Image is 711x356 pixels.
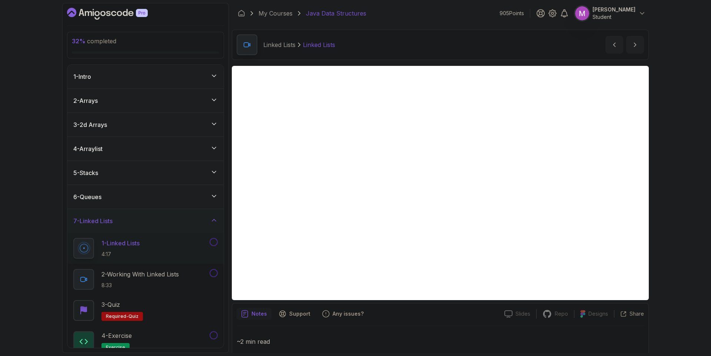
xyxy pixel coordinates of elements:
iframe: 1 - Linked Lists [232,66,649,300]
p: Share [630,310,644,318]
p: Designs [588,310,608,318]
p: ~2 min read [237,336,644,347]
p: Slides [515,310,530,318]
button: Support button [274,308,315,320]
p: Student [592,13,635,21]
button: Share [614,310,644,318]
p: 4:17 [101,251,140,258]
button: next content [626,36,644,54]
button: notes button [237,308,271,320]
h3: 3 - 2d Arrays [73,120,107,129]
button: 4-Arraylist [67,137,224,161]
button: 2-Arrays [67,89,224,112]
a: Dashboard [238,10,245,17]
span: 32 % [72,37,86,45]
p: Any issues? [333,310,364,318]
span: exercise [106,345,125,350]
p: 2 - Working With Linked Lists [101,270,179,279]
p: [PERSON_NAME] [592,6,635,13]
h3: 2 - Arrays [73,96,98,105]
button: 3-2d Arrays [67,113,224,137]
button: 6-Queues [67,185,224,209]
p: 8:33 [101,282,179,289]
span: quiz [128,313,138,319]
button: 4-Exerciseexercise [73,331,218,352]
h3: 6 - Queues [73,192,101,201]
p: 1 - Linked Lists [101,239,140,248]
h3: 1 - Intro [73,72,91,81]
p: Java Data Structures [306,9,366,18]
button: user profile image[PERSON_NAME]Student [575,6,646,21]
span: completed [72,37,116,45]
button: 3-QuizRequired-quiz [73,300,218,321]
p: Notes [251,310,267,318]
h3: 4 - Arraylist [73,144,103,153]
button: 1-Intro [67,65,224,88]
button: 7-Linked Lists [67,209,224,233]
button: Feedback button [318,308,368,320]
img: user profile image [575,6,589,20]
p: Repo [555,310,568,318]
h3: 5 - Stacks [73,168,98,177]
a: Dashboard [67,8,165,20]
button: 1-Linked Lists4:17 [73,238,218,259]
button: 2-Working With Linked Lists8:33 [73,269,218,290]
p: Support [289,310,310,318]
button: previous content [605,36,623,54]
p: 3 - Quiz [101,300,120,309]
a: My Courses [258,9,293,18]
p: Linked Lists [263,40,296,49]
p: 905 Points [500,10,524,17]
span: Required- [106,313,128,319]
button: 5-Stacks [67,161,224,185]
p: 4 - Exercise [101,331,132,340]
h3: 7 - Linked Lists [73,216,113,225]
p: Linked Lists [303,40,335,49]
